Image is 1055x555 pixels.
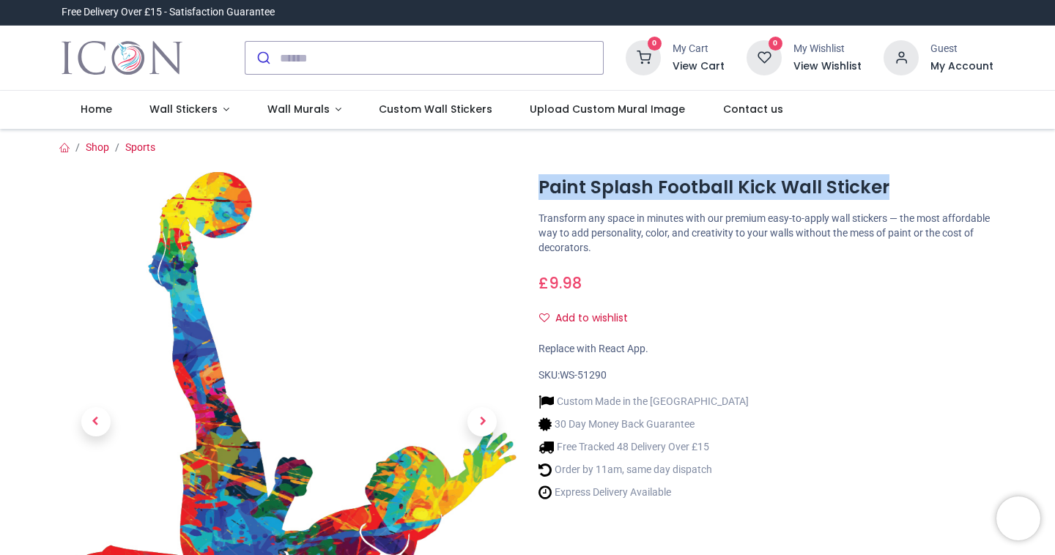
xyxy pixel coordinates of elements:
[793,59,862,74] a: View Wishlist
[62,5,275,20] div: Free Delivery Over £15 - Satisfaction Guarantee
[379,102,492,116] span: Custom Wall Stickers
[130,91,248,129] a: Wall Stickers
[267,102,330,116] span: Wall Murals
[538,485,749,500] li: Express Delivery Available
[538,342,993,357] div: Replace with React App.
[538,417,749,432] li: 30 Day Money Back Guarantee
[539,313,549,323] i: Add to wishlist
[673,42,725,56] div: My Cart
[996,496,1040,540] iframe: Brevo live chat
[538,394,749,409] li: Custom Made in the [GEOGRAPHIC_DATA]
[538,212,993,255] p: Transform any space in minutes with our premium easy-to-apply wall stickers — the most affordable...
[81,102,112,116] span: Home
[560,369,607,381] span: WS-51290
[538,462,749,477] li: Order by 11am, same day dispatch
[538,368,993,383] div: SKU:
[686,5,993,20] iframe: Customer reviews powered by Trustpilot
[930,42,993,56] div: Guest
[648,37,662,51] sup: 0
[245,42,280,74] button: Submit
[769,37,782,51] sup: 0
[538,175,993,200] h1: Paint Splash Football Kick Wall Sticker
[149,102,218,116] span: Wall Stickers
[81,407,111,436] span: Previous
[86,141,109,153] a: Shop
[793,42,862,56] div: My Wishlist
[248,91,360,129] a: Wall Murals
[549,272,582,294] span: 9.98
[538,439,749,455] li: Free Tracked 48 Delivery Over £15
[538,272,582,294] span: £
[747,51,782,63] a: 0
[62,37,182,78] a: Logo of Icon Wall Stickers
[62,37,182,78] img: Icon Wall Stickers
[723,102,783,116] span: Contact us
[626,51,661,63] a: 0
[930,59,993,74] a: My Account
[467,407,497,436] span: Next
[673,59,725,74] a: View Cart
[125,141,155,153] a: Sports
[530,102,685,116] span: Upload Custom Mural Image
[538,306,640,331] button: Add to wishlistAdd to wishlist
